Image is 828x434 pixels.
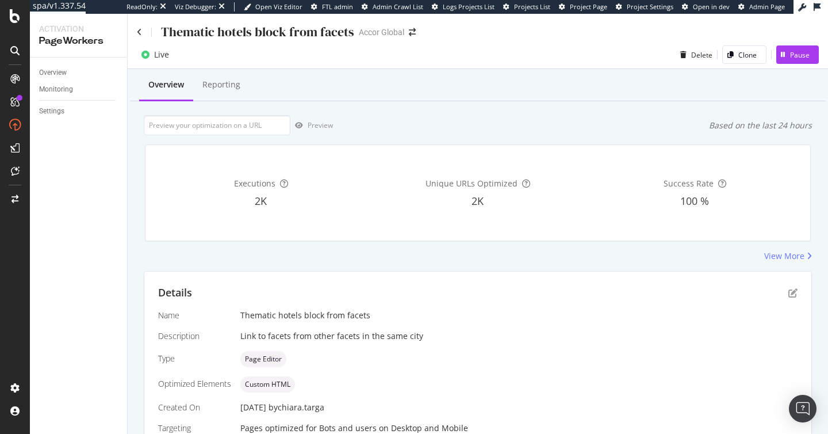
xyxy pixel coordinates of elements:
button: Preview [290,116,333,135]
input: Preview your optimization on a URL [144,115,290,135]
div: Overview [39,67,67,79]
span: Unique URLs Optimized [425,178,517,189]
a: Open in dev [682,2,730,12]
a: Projects List [503,2,550,12]
div: Settings [39,105,64,117]
div: Targeting [158,422,231,434]
div: Accor Global [359,26,404,38]
div: pen-to-square [788,288,798,298]
a: Open Viz Editor [244,2,302,12]
div: Link to facets from other facets in the same city [240,330,798,342]
span: Page Editor [245,356,282,363]
div: Details [158,285,192,300]
div: Activation [39,23,118,35]
a: Logs Projects List [432,2,494,12]
div: neutral label [240,376,295,393]
a: Settings [39,105,119,117]
div: Clone [738,50,757,60]
span: 100 % [680,194,709,208]
span: Open in dev [693,2,730,11]
div: Optimized Elements [158,378,231,390]
div: PageWorkers [39,35,118,48]
div: Created On [158,402,231,413]
div: Live [154,49,169,60]
a: View More [764,250,812,262]
div: Thematic hotels block from facets [161,23,354,41]
span: Executions [234,178,275,189]
div: arrow-right-arrow-left [409,28,416,36]
span: Project Settings [627,2,673,11]
div: Open Intercom Messenger [789,395,816,422]
span: Project Page [570,2,607,11]
div: by chiara.targa [269,402,324,413]
a: Click to go back [137,28,142,36]
div: Desktop and Mobile [391,422,468,434]
a: Monitoring [39,83,119,96]
a: FTL admin [311,2,353,12]
div: ReadOnly: [126,2,158,12]
a: Overview [39,67,119,79]
span: Success Rate [664,178,714,189]
div: Reporting [202,79,240,90]
div: Monitoring [39,83,73,96]
a: Admin Crawl List [362,2,423,12]
span: Admin Crawl List [373,2,423,11]
button: Pause [776,45,819,64]
span: FTL admin [322,2,353,11]
div: Bots and users [319,422,377,434]
div: neutral label [240,351,286,367]
div: Description [158,330,231,342]
button: Clone [722,45,766,64]
div: Preview [308,120,333,130]
span: Custom HTML [245,381,290,388]
div: Thematic hotels block from facets [240,310,798,321]
div: Delete [691,50,712,60]
span: Projects List [514,2,550,11]
span: Open Viz Editor [255,2,302,11]
div: Pause [790,50,810,60]
span: Admin Page [749,2,785,11]
div: Pages optimized for on [240,422,798,434]
a: Project Settings [616,2,673,12]
a: Admin Page [738,2,785,12]
div: Viz Debugger: [175,2,216,12]
div: Based on the last 24 hours [709,120,812,131]
span: 2K [471,194,484,208]
button: Delete [676,45,712,64]
a: Project Page [559,2,607,12]
div: Overview [148,79,184,90]
span: 2K [255,194,267,208]
div: View More [764,250,804,262]
span: Logs Projects List [443,2,494,11]
div: [DATE] [240,402,798,413]
div: Type [158,353,231,364]
div: Name [158,310,231,321]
